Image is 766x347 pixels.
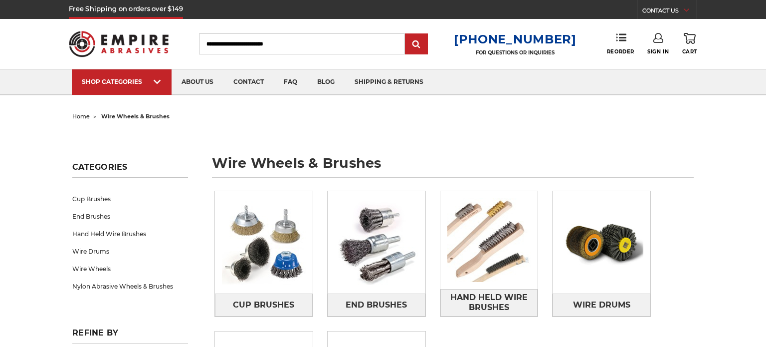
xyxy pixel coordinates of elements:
span: Cart [682,48,697,55]
a: home [72,113,90,120]
a: Wire Drums [72,243,188,260]
a: Cup Brushes [215,294,313,316]
img: Empire Abrasives [69,24,169,63]
a: Nylon Abrasive Wheels & Brushes [72,278,188,295]
input: Submit [406,34,426,54]
img: Hand Held Wire Brushes [440,191,538,289]
div: SHOP CATEGORIES [82,78,162,85]
a: Hand Held Wire Brushes [72,225,188,243]
span: Wire Drums [573,297,630,314]
a: End Brushes [328,294,425,316]
a: End Brushes [72,208,188,225]
a: Wire Drums [553,294,650,316]
a: Cup Brushes [72,190,188,208]
a: Wire Wheels [72,260,188,278]
a: shipping & returns [345,69,433,95]
a: Reorder [607,33,634,54]
img: Cup Brushes [215,194,313,292]
a: CONTACT US [642,5,697,19]
h5: Refine by [72,328,188,344]
a: about us [172,69,223,95]
img: Wire Drums [553,194,650,292]
a: faq [274,69,307,95]
h5: Categories [72,162,188,178]
a: contact [223,69,274,95]
a: [PHONE_NUMBER] [454,32,576,46]
span: Cup Brushes [233,297,294,314]
a: Cart [682,33,697,55]
span: Sign In [647,48,669,55]
span: Reorder [607,48,634,55]
img: End Brushes [328,194,425,292]
span: Hand Held Wire Brushes [441,289,538,316]
a: Hand Held Wire Brushes [440,289,538,317]
span: wire wheels & brushes [101,113,170,120]
a: blog [307,69,345,95]
p: FOR QUESTIONS OR INQUIRIES [454,49,576,56]
span: End Brushes [346,297,407,314]
h1: wire wheels & brushes [212,156,694,178]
